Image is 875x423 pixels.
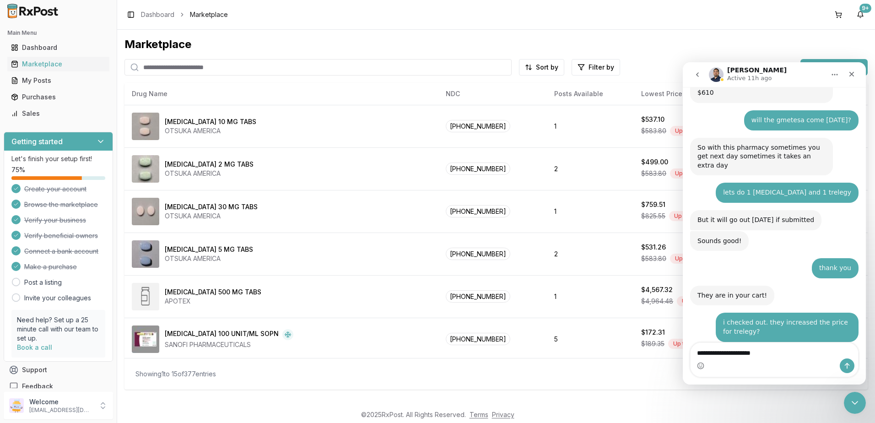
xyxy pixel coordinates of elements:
[11,154,105,163] p: Let's finish your setup first!
[165,169,254,178] div: OTSUKA AMERICA
[641,200,665,209] div: $759.51
[11,136,63,147] h3: Getting started
[11,76,106,85] div: My Posts
[9,398,24,413] img: User avatar
[446,163,510,175] span: [PHONE_NUMBER]
[446,248,510,260] span: [PHONE_NUMBER]
[7,29,109,37] h2: Main Menu
[817,62,862,73] span: List new post
[547,147,634,190] td: 2
[641,115,664,124] div: $537.10
[24,231,98,240] span: Verify beneficial owners
[438,83,547,105] th: NDC
[4,106,113,121] button: Sales
[446,205,510,217] span: [PHONE_NUMBER]
[124,37,868,52] div: Marketplace
[683,62,866,385] iframe: Intercom live chat
[165,160,254,169] div: [MEDICAL_DATA] 2 MG TABS
[11,109,106,118] div: Sales
[165,211,258,221] div: OTSUKA AMERICA
[572,59,620,76] button: Filter by
[11,165,25,174] span: 75 %
[24,247,98,256] span: Connect a bank account
[17,315,100,343] p: Need help? Set up a 25 minute call with our team to set up.
[141,10,228,19] nav: breadcrumb
[165,329,279,340] div: [MEDICAL_DATA] 100 UNIT/ML SOPN
[634,83,765,105] th: Lowest Price Available
[190,10,228,19] span: Marketplace
[132,240,159,268] img: Abilify 5 MG TABS
[165,202,258,211] div: [MEDICAL_DATA] 30 MG TABS
[11,60,106,69] div: Marketplace
[4,90,113,104] button: Purchases
[547,83,634,105] th: Posts Available
[670,126,713,136] div: Up to 8 % off
[132,198,159,225] img: Abilify 30 MG TABS
[641,339,664,348] span: $189.35
[641,157,668,167] div: $499.00
[844,392,866,414] iframe: Intercom live chat
[4,57,113,71] button: Marketplace
[17,343,52,351] a: Book a call
[641,254,666,263] span: $583.80
[11,92,106,102] div: Purchases
[4,378,113,395] button: Feedback
[641,211,665,221] span: $825.55
[7,105,109,122] a: Sales
[11,43,106,52] div: Dashboard
[536,63,558,72] span: Sort by
[24,200,98,209] span: Browse the marketplace
[165,297,261,306] div: APOTEX
[668,339,712,349] div: Up to 9 % off
[165,254,253,263] div: OTSUKA AMERICA
[446,333,510,345] span: [PHONE_NUMBER]
[132,155,159,183] img: Abilify 2 MG TABS
[547,318,634,360] td: 5
[135,369,216,379] div: Showing 1 to 15 of 377 entries
[29,407,93,414] p: [EMAIL_ADDRESS][DOMAIN_NAME]
[547,275,634,318] td: 1
[641,243,666,252] div: $531.26
[29,397,93,407] p: Welcome
[22,382,53,391] span: Feedback
[165,340,293,349] div: SANOFI PHARMACEUTICALS
[547,233,634,275] td: 2
[800,59,868,76] button: List new post
[677,296,720,306] div: Up to 8 % off
[165,126,256,136] div: OTSUKA AMERICA
[132,325,159,353] img: Admelog SoloStar 100 UNIT/ML SOPN
[7,39,109,56] a: Dashboard
[124,83,438,105] th: Drug Name
[7,56,109,72] a: Marketplace
[670,254,713,264] div: Up to 9 % off
[446,120,510,132] span: [PHONE_NUMBER]
[547,105,634,147] td: 1
[24,262,77,271] span: Make a purchase
[165,287,261,297] div: [MEDICAL_DATA] 500 MG TABS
